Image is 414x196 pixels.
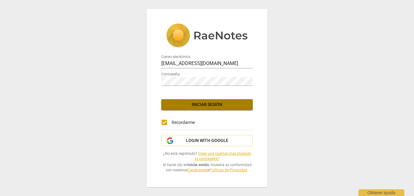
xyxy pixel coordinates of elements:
[172,119,195,126] span: Recordarme
[209,168,247,172] a: Políticas de Privacidad
[161,55,190,59] label: Correo electrónico
[161,72,180,76] label: Contraseña
[166,102,248,108] span: Iniciar sesión
[195,151,251,161] a: ¿Has olvidado tu contraseña?
[359,189,404,196] div: Obtener ayuda
[166,24,248,49] img: 5ac2273c67554f335776073100b6d88f.svg
[187,168,208,172] a: Condiciones
[186,138,228,144] span: Login with Google
[161,99,253,110] button: Iniciar sesión
[161,135,253,147] button: Login with Google
[198,151,227,156] a: Crear una cuenta
[161,151,253,161] span: ¿No está registrado? |
[187,163,209,167] b: Iniciar sesión
[161,162,253,172] span: Al hacer clic en , muestra su conformidad con nuestros y .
